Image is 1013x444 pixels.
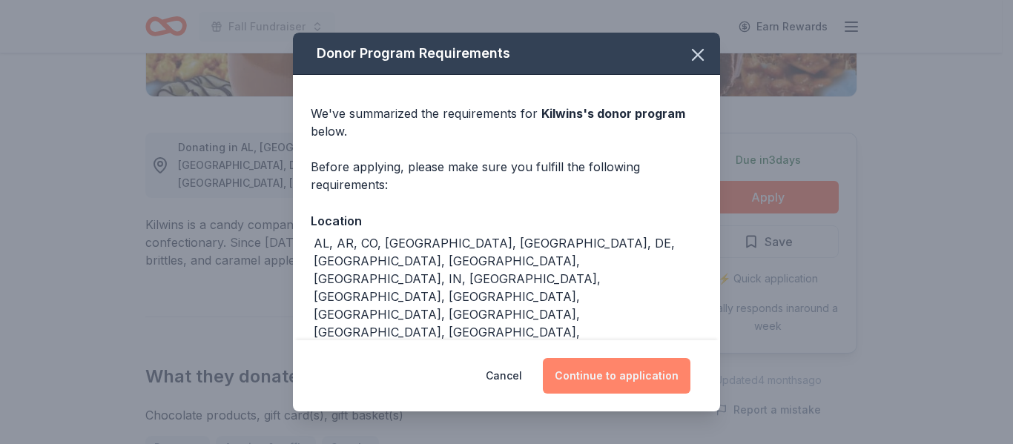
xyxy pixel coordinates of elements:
[311,158,702,193] div: Before applying, please make sure you fulfill the following requirements:
[543,358,690,394] button: Continue to application
[293,33,720,75] div: Donor Program Requirements
[486,358,522,394] button: Cancel
[311,105,702,140] div: We've summarized the requirements for below.
[541,106,685,121] span: Kilwins 's donor program
[311,211,702,231] div: Location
